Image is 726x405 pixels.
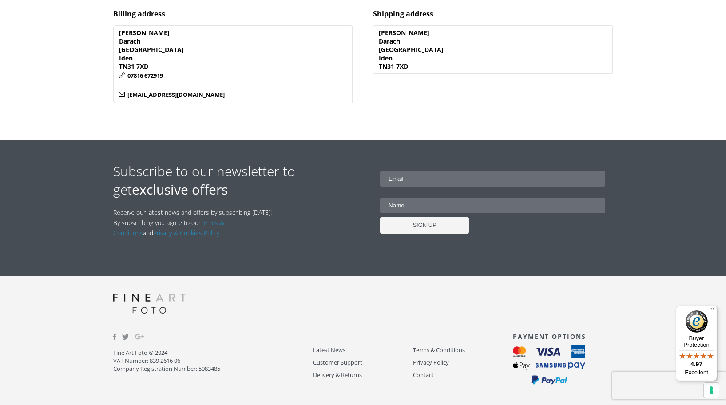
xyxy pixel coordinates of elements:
address: [PERSON_NAME] Darach [GEOGRAPHIC_DATA] Iden TN31 7XD [113,25,353,103]
strong: exclusive offers [132,180,228,199]
input: SIGN UP [380,217,469,234]
img: Google_Plus.svg [135,332,144,341]
img: facebook.svg [113,334,116,340]
a: Latest News [313,345,413,355]
a: Privacy Policy [413,357,513,368]
img: payment_options.svg [513,345,585,385]
input: Email [380,171,605,187]
img: twitter.svg [122,334,129,340]
h2: Billing address [113,9,353,19]
iframe: reCAPTCHA [612,372,726,399]
p: [EMAIL_ADDRESS][DOMAIN_NAME] [119,90,347,100]
a: Terms & Conditions [413,345,513,355]
span: 4.97 [690,361,702,368]
input: Name [380,198,605,213]
img: Trusted Shops Trustmark [686,310,708,333]
button: Trusted Shops TrustmarkBuyer Protection4.97Excellent [676,306,717,381]
a: Contact [413,370,513,380]
address: [PERSON_NAME] Darach [GEOGRAPHIC_DATA] Iden TN31 7XD [373,25,613,74]
a: Customer Support [313,357,413,368]
img: logo-grey.svg [113,294,186,314]
h2: Subscribe to our newsletter to get [113,162,363,199]
p: Receive our latest news and offers by subscribing [DATE]! By subscribing you agree to our and [113,207,277,238]
p: Excellent [676,369,717,376]
h3: PAYMENT OPTIONS [513,332,613,341]
p: 07816 672919 [119,71,347,81]
p: Buyer Protection [676,335,717,348]
button: Menu [706,306,717,316]
h2: Shipping address [373,9,613,19]
a: Delivery & Returns [313,370,413,380]
a: Terms & Conditions [113,218,224,237]
a: Privacy & Cookies Policy. [153,229,221,237]
button: Your consent preferences for tracking technologies [704,383,719,398]
p: Fine Art Foto © 2024 VAT Number: 839 2616 06 Company Registration Number: 5083485 [113,349,313,373]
